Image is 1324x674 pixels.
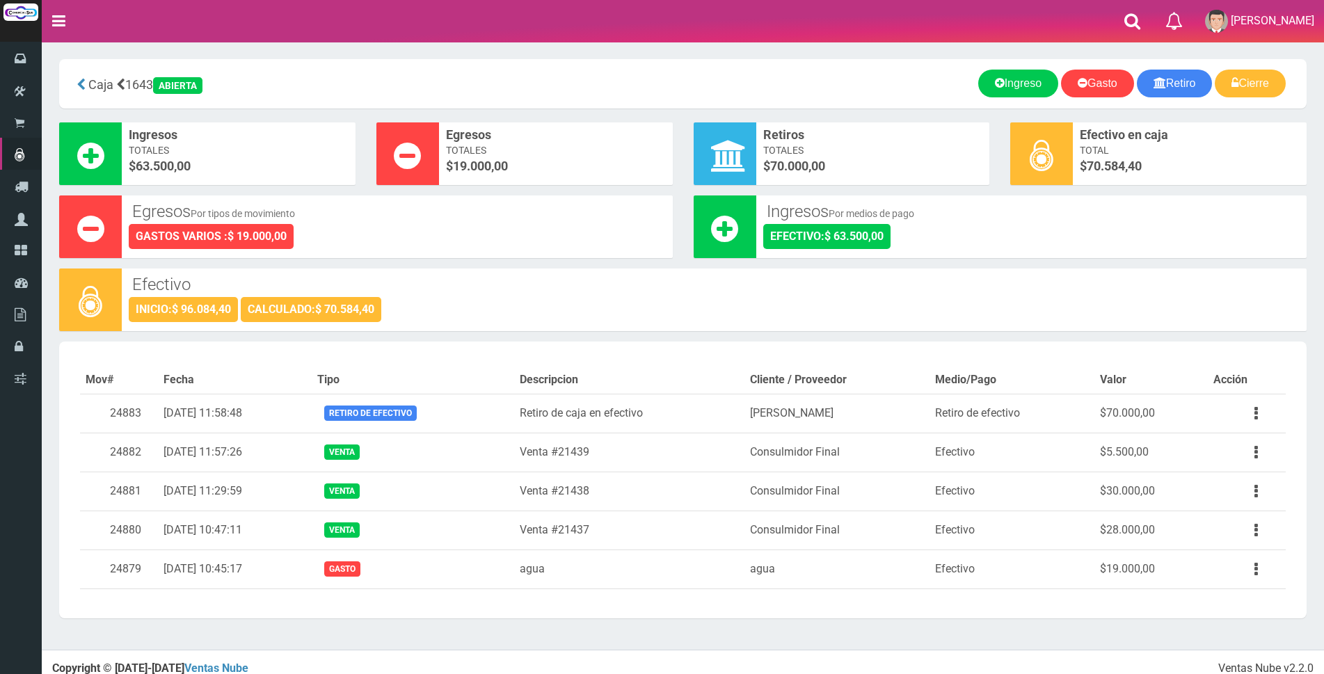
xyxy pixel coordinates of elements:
td: [DATE] 11:58:48 [158,394,312,433]
div: EFECTIVO: [763,224,891,249]
span: Efectivo en caja [1080,126,1300,144]
td: 24883 [80,394,158,433]
span: Total [1080,143,1300,157]
small: Por medios de pago [829,208,914,219]
td: [DATE] 10:47:11 [158,511,312,549]
td: Venta #21437 [514,511,744,549]
span: Gasto [324,561,360,576]
th: Valor [1094,367,1208,394]
span: Retiros [763,126,983,144]
strong: $ 63.500,00 [824,230,884,243]
th: Mov# [80,367,158,394]
td: Efectivo [930,549,1094,588]
span: Venta [324,483,360,498]
td: [PERSON_NAME] [744,394,930,433]
td: $5.500,00 [1094,433,1208,472]
font: 63.500,00 [136,159,191,173]
span: Retiro de efectivo [324,406,417,420]
a: Ingreso [978,70,1058,97]
span: Totales [763,143,983,157]
td: 24882 [80,433,158,472]
span: 70.584,40 [1087,159,1142,173]
a: Retiro [1137,70,1213,97]
a: Cierre [1215,70,1286,97]
td: Retiro de caja en efectivo [514,394,744,433]
span: Caja [88,77,113,92]
td: agua [514,549,744,588]
td: 24881 [80,472,158,511]
th: Acción [1208,367,1286,394]
td: Venta #21439 [514,433,744,472]
strong: $ 70.584,40 [315,303,374,316]
td: [DATE] 10:45:17 [158,549,312,588]
strong: $ 19.000,00 [228,230,287,243]
span: $ [763,157,983,175]
small: Por tipos de movimiento [191,208,295,219]
div: CALCULADO: [241,297,381,322]
td: $70.000,00 [1094,394,1208,433]
th: Medio/Pago [930,367,1094,394]
span: Venta [324,522,360,537]
div: 1643 [70,70,479,98]
td: Efectivo [930,433,1094,472]
span: Ingresos [129,126,349,144]
th: Tipo [312,367,514,394]
img: Logo grande [3,3,38,21]
span: $ [446,157,666,175]
span: $ [1080,157,1300,175]
span: [PERSON_NAME] [1231,14,1314,27]
td: $28.000,00 [1094,511,1208,549]
h3: Egresos [132,202,662,220]
div: ABIERTA [153,77,202,94]
th: Descripcion [514,367,744,394]
img: User Image [1205,10,1228,33]
font: 70.000,00 [770,159,825,173]
span: Totales [446,143,666,157]
td: Consulmidor Final [744,511,930,549]
span: Egresos [446,126,666,144]
th: Fecha [158,367,312,394]
td: Consulmidor Final [744,433,930,472]
td: Consulmidor Final [744,472,930,511]
td: $19.000,00 [1094,549,1208,588]
td: [DATE] 11:57:26 [158,433,312,472]
font: 19.000,00 [453,159,508,173]
span: Venta [324,444,360,459]
td: Efectivo [930,472,1094,511]
td: agua [744,549,930,588]
div: INICIO: [129,297,238,322]
td: $30.000,00 [1094,472,1208,511]
h3: Efectivo [132,275,1296,294]
td: Efectivo [930,511,1094,549]
td: Retiro de efectivo [930,394,1094,433]
span: $ [129,157,349,175]
td: Venta #21438 [514,472,744,511]
div: GASTOS VARIOS : [129,224,294,249]
h3: Ingresos [767,202,1297,220]
th: Cliente / Proveedor [744,367,930,394]
td: [DATE] 11:29:59 [158,472,312,511]
span: Totales [129,143,349,157]
strong: $ 96.084,40 [172,303,231,316]
a: Gasto [1061,70,1134,97]
td: 24879 [80,549,158,588]
td: 24880 [80,511,158,549]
